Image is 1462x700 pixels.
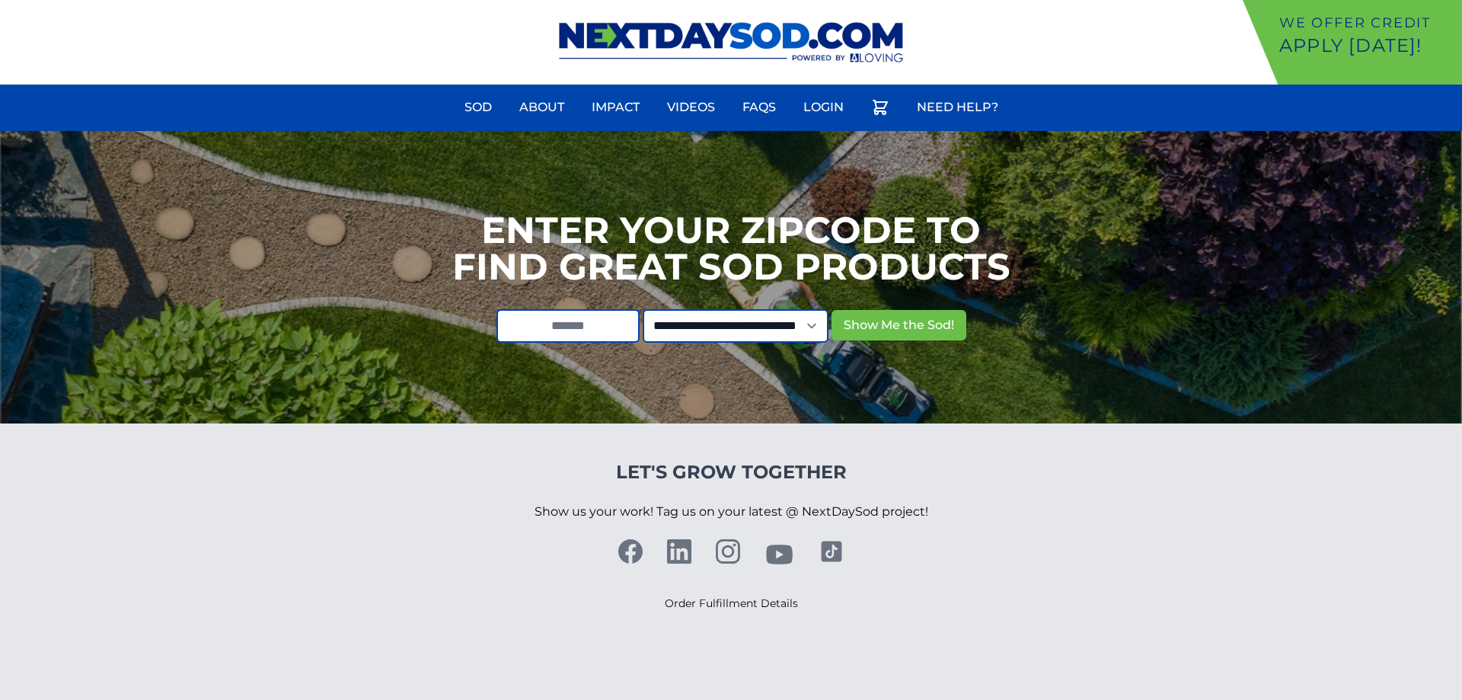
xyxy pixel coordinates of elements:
p: Show us your work! Tag us on your latest @ NextDaySod project! [535,484,928,539]
p: Apply [DATE]! [1279,34,1456,58]
p: We offer Credit [1279,12,1456,34]
a: Videos [658,89,724,126]
a: FAQs [733,89,785,126]
h1: Enter your Zipcode to Find Great Sod Products [452,212,1010,285]
a: Order Fulfillment Details [665,596,798,610]
a: Need Help? [908,89,1007,126]
h4: Let's Grow Together [535,460,928,484]
button: Show Me the Sod! [832,310,966,340]
a: Login [794,89,853,126]
a: Sod [455,89,501,126]
a: About [510,89,573,126]
a: Impact [583,89,649,126]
